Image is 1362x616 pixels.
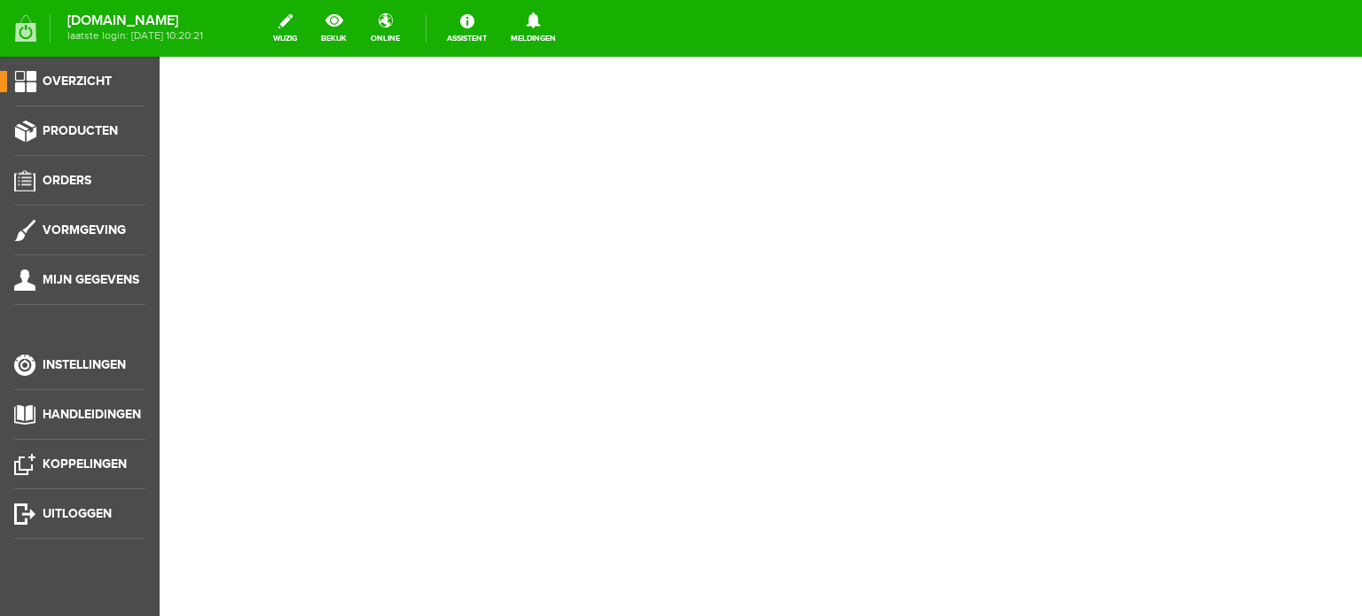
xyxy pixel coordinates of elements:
span: Mijn gegevens [43,272,139,287]
a: online [360,9,411,48]
span: Orders [43,173,91,188]
strong: [DOMAIN_NAME] [67,16,203,26]
a: Assistent [436,9,497,48]
a: wijzig [262,9,308,48]
a: bekijk [310,9,357,48]
span: Koppelingen [43,456,127,472]
span: Vormgeving [43,222,126,238]
span: Instellingen [43,357,126,372]
span: Overzicht [43,74,112,89]
span: Producten [43,123,118,138]
span: Uitloggen [43,506,112,521]
span: Handleidingen [43,407,141,422]
a: Meldingen [500,9,567,48]
span: laatste login: [DATE] 10:20:21 [67,31,203,41]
